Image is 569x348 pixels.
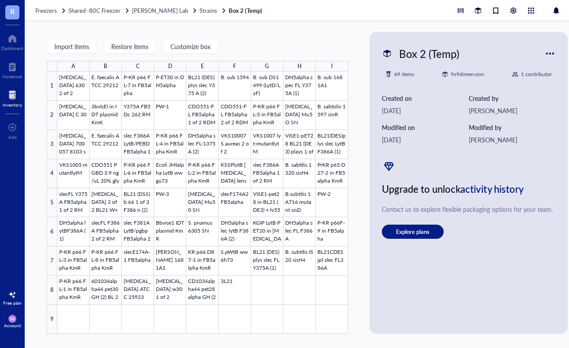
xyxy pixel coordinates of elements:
[35,6,57,15] span: Freezers
[1,31,23,51] a: Dashboard
[47,101,57,130] div: 2
[132,6,188,15] span: [PERSON_NAME] Lab
[132,7,226,15] a: [PERSON_NAME] LabStrains
[104,61,107,72] div: B
[68,6,121,15] span: Shared -80C Freezer
[2,60,23,79] a: Notebook
[200,6,217,15] span: Strains
[382,122,469,132] div: Modified on
[47,217,57,246] div: 6
[47,305,57,334] div: 9
[104,39,156,54] button: Restore items
[111,43,148,50] span: Restore items
[460,182,524,196] span: activity history
[331,61,332,72] div: I
[47,39,97,54] button: Import items
[72,61,75,72] div: A
[382,204,556,214] div: Contact us to explore flexible packaging options for your team.
[47,159,57,188] div: 4
[469,93,556,103] div: Created by
[170,43,211,50] span: Customize box
[2,74,23,79] div: Notebook
[382,180,556,197] div: Upgrade to unlock
[469,122,556,132] div: Modified by
[229,7,264,15] a: Box 2 (Temp)
[233,61,236,72] div: F
[10,317,15,321] span: NK
[54,43,89,50] span: Import items
[35,7,67,15] a: Freezers
[201,61,204,72] div: E
[47,275,57,305] div: 8
[136,61,139,72] div: C
[3,300,22,306] div: Free plan
[394,70,414,79] div: 69 items
[382,106,469,115] div: [DATE]
[469,135,556,145] div: [PERSON_NAME]
[4,323,21,328] div: Account
[3,88,22,107] a: Inventory
[396,228,430,236] span: Explore plans
[163,39,218,54] button: Customize box
[47,72,57,101] div: 1
[8,134,17,140] div: Add
[47,188,57,218] div: 5
[168,61,172,72] div: D
[47,130,57,159] div: 3
[521,70,552,79] div: 1 contributor
[382,93,469,103] div: Created on
[10,6,15,17] span: R
[395,44,463,63] div: Box 2 (Temp)
[265,61,269,72] div: G
[451,70,484,79] div: 9 x 9 dimension
[382,135,469,145] div: [DATE]
[47,246,57,275] div: 7
[382,225,556,239] a: Explore plans
[298,61,301,72] div: H
[68,7,130,15] a: Shared -80C Freezer
[382,225,444,239] button: Explore plans
[1,46,23,51] div: Dashboard
[3,102,22,107] div: Inventory
[469,106,556,115] div: [PERSON_NAME]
